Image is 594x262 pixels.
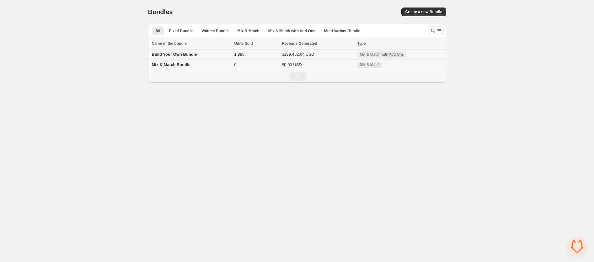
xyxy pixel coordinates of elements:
[152,62,191,67] span: Mix & Match Bundle
[152,52,197,57] span: Build Your Own Bundle
[234,52,244,57] span: 1,885
[282,40,317,47] span: Revenue Generated
[401,8,446,16] button: Create a new Bundle
[324,28,360,33] span: Multi Variant Bundle
[405,9,442,14] span: Create a new Bundle
[360,52,404,57] span: Mix & Match with Add Ons
[169,28,193,33] span: Fixed Bundle
[148,8,173,16] h1: Bundles
[360,62,380,67] span: Mix & Match
[568,237,586,256] div: Open chat
[156,28,160,33] span: All
[357,40,442,47] div: Type
[234,40,253,47] span: Units Sold
[234,40,259,47] button: Units Sold
[201,28,228,33] span: Volume Bundle
[282,52,314,57] span: $139,452.04 USD
[234,62,236,67] span: 0
[282,62,302,67] span: $0.00 USD
[148,70,446,83] nav: Pagination
[268,28,315,33] span: Mix & Match with Add Ons
[282,40,324,47] button: Revenue Generated
[238,28,260,33] span: Mix & Match
[152,40,231,47] div: Name of the bundle
[429,26,444,35] button: Search and filter results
